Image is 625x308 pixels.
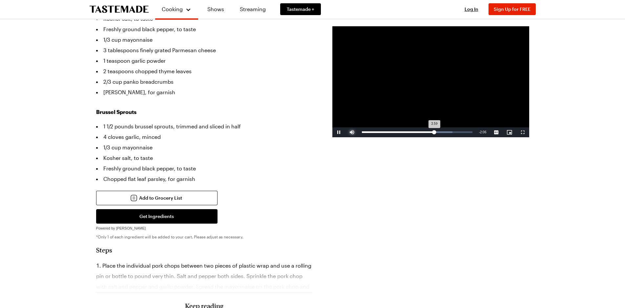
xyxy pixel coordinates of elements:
[162,3,192,16] button: Cooking
[479,130,480,134] span: -
[490,127,503,137] button: Captions
[287,6,314,12] span: Tastemade +
[332,127,345,137] button: Pause
[162,6,183,12] span: Cooking
[465,6,478,12] span: Log In
[96,142,313,153] li: 1/3 cup mayonnaise
[96,87,313,98] li: [PERSON_NAME], for garnish
[503,127,516,137] button: Picture-in-Picture
[96,234,313,239] p: *Only 1 of each ingredient will be added to your cart. Please adjust as necessary.
[362,131,472,133] div: Progress Bar
[96,108,313,116] h3: Brussel Sprouts
[96,24,313,34] li: Freshly ground black pepper, to taste
[345,127,359,137] button: Mute
[139,195,182,201] span: Add to Grocery List
[96,45,313,55] li: 3 tablespoons finely grated Parmesan cheese
[96,121,313,132] li: 1 1/2 pounds brussel sprouts, trimmed and sliced in half
[96,77,313,87] li: 2/3 cup panko breadcrumbs
[489,3,536,15] button: Sign Up for FREE
[332,26,529,137] video-js: Video Player
[96,226,146,230] span: Powered by [PERSON_NAME]
[96,66,313,77] li: 2 teaspoons chopped thyme leaves
[96,34,313,45] li: 1/3 cup mayonnaise
[96,224,146,231] a: Powered by [PERSON_NAME]
[90,6,149,13] a: To Tastemade Home Page
[516,127,529,137] button: Fullscreen
[494,6,531,12] span: Sign Up for FREE
[96,246,313,254] h2: Steps
[96,174,313,184] li: Chopped flat leaf parsley, for garnish
[280,3,321,15] a: Tastemade +
[480,130,486,134] span: 2:06
[96,209,218,224] button: Get Ingredients
[96,132,313,142] li: 4 cloves garlic, minced
[96,153,313,163] li: Kosher salt, to taste
[96,55,313,66] li: 1 teaspoon garlic powder
[458,6,485,12] button: Log In
[96,163,313,174] li: Freshly ground black pepper, to taste
[96,191,218,205] button: Add to Grocery List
